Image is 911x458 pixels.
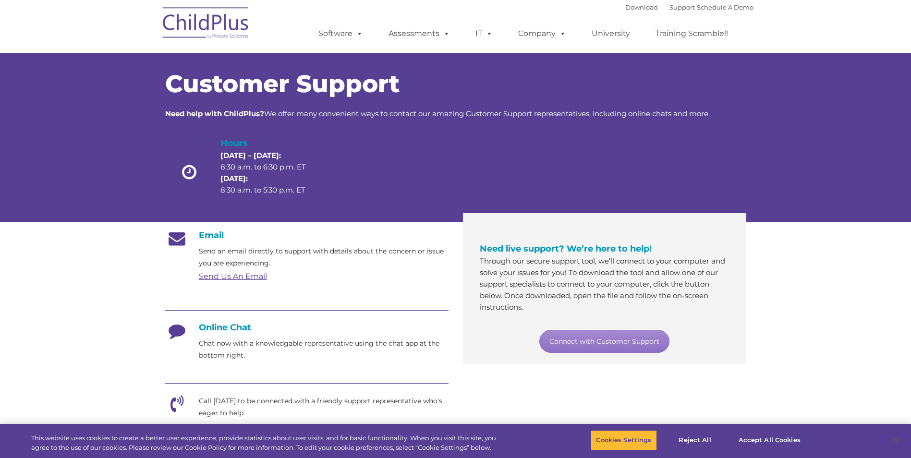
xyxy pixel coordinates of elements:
[379,24,460,43] a: Assessments
[697,3,753,11] a: Schedule A Demo
[199,245,449,269] p: Send an email directly to support with details about the concern or issue you are experiencing.
[199,337,449,362] p: Chat now with a knowledgable representative using the chat app at the bottom right.
[885,430,906,451] button: Close
[665,430,725,450] button: Reject All
[220,174,248,183] strong: [DATE]:
[480,255,729,313] p: Through our secure support tool, we’ll connect to your computer and solve your issues for you! To...
[480,243,652,254] span: Need live support? We’re here to help!
[165,322,449,333] h4: Online Chat
[733,430,806,450] button: Accept All Cookies
[466,24,502,43] a: IT
[509,24,576,43] a: Company
[646,24,738,43] a: Training Scramble!!
[220,136,322,150] h4: Hours
[165,69,400,98] span: Customer Support
[165,230,449,241] h4: Email
[591,430,656,450] button: Cookies Settings
[625,3,658,11] a: Download
[309,24,373,43] a: Software
[158,0,254,48] img: ChildPlus by Procare Solutions
[165,109,710,118] span: We offer many convenient ways to contact our amazing Customer Support representatives, including ...
[165,109,264,118] strong: Need help with ChildPlus?
[220,151,281,160] strong: [DATE] – [DATE]:
[625,3,753,11] font: |
[31,434,501,452] div: This website uses cookies to create a better user experience, provide statistics about user visit...
[669,3,695,11] a: Support
[582,24,640,43] a: University
[220,150,322,196] p: 8:30 a.m. to 6:30 p.m. ET 8:30 a.m. to 5:30 p.m. ET
[539,330,669,353] a: Connect with Customer Support
[199,395,449,419] p: Call [DATE] to be connected with a friendly support representative who's eager to help.
[199,272,267,281] a: Send Us An Email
